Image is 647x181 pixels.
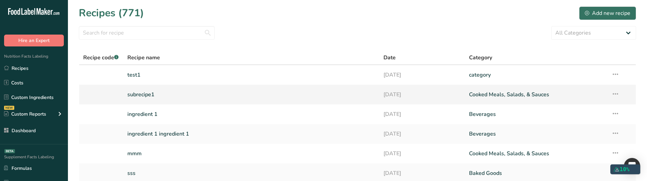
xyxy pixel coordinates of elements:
div: Open Intercom Messenger [624,158,640,174]
a: Baked Goods [469,166,603,180]
a: [DATE] [383,146,461,161]
a: Beverages [469,127,603,141]
a: ingredient 1 ingredient 1 [127,127,376,141]
a: subrecipe1 [127,87,376,102]
a: ingredient 1 [127,107,376,121]
a: [DATE] [383,68,461,82]
a: [DATE] [383,166,461,180]
h1: Recipes (771) [79,5,144,21]
input: Search for recipe [79,26,215,40]
span: Recipe code [83,54,119,61]
a: sss [127,166,376,180]
span: Date [383,54,396,62]
button: Hire an Expert [4,35,64,46]
span: Category [469,54,492,62]
button: Add new recipe [579,6,636,20]
a: [DATE] [383,127,461,141]
a: Cooked Meals, Salads, & Sauces [469,87,603,102]
a: category [469,68,603,82]
div: Custom Reports [4,110,46,118]
a: [DATE] [383,107,461,121]
a: mmm [127,146,376,161]
div: Add new recipe [585,9,630,17]
a: test1 [127,68,376,82]
div: BETA [4,149,15,153]
a: [DATE] [383,87,461,102]
div: 10% [610,164,640,174]
span: Recipe name [127,54,160,62]
div: NEW [4,106,14,110]
a: Cooked Meals, Salads, & Sauces [469,146,603,161]
a: Beverages [469,107,603,121]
